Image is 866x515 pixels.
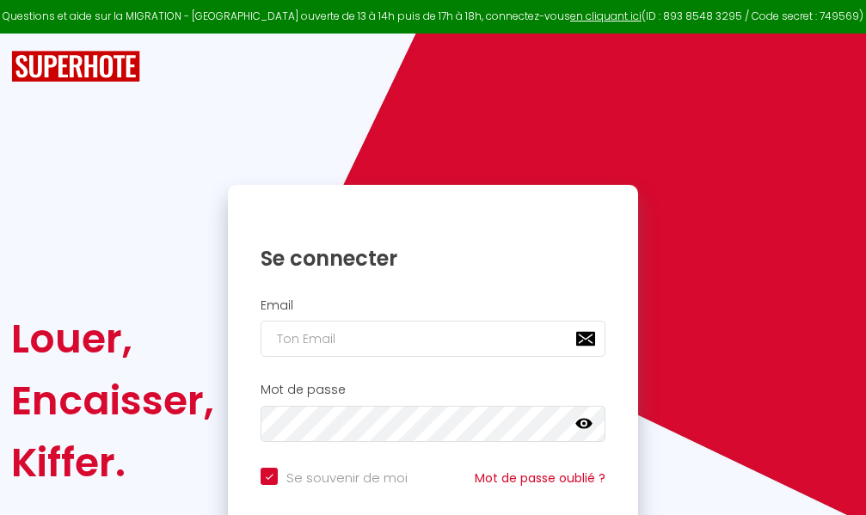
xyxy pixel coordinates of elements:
h2: Mot de passe [261,383,605,397]
div: Louer, [11,308,214,370]
div: Kiffer. [11,432,214,494]
a: en cliquant ici [570,9,642,23]
h1: Se connecter [261,245,605,272]
div: Encaisser, [11,370,214,432]
a: Mot de passe oublié ? [475,469,605,487]
input: Ton Email [261,321,605,357]
h2: Email [261,298,605,313]
img: SuperHote logo [11,51,140,83]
